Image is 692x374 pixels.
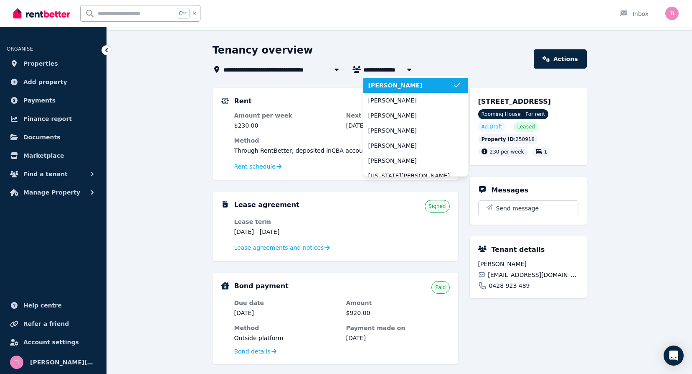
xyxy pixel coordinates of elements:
span: [PERSON_NAME] [368,111,453,120]
div: Inbox [619,10,649,18]
a: Lease agreements and notices [234,243,330,252]
h5: Lease agreement [234,200,299,210]
span: Ctrl [177,8,190,19]
span: 0428 923 489 [489,282,530,290]
button: Send message [479,201,578,216]
dt: Method [234,136,450,145]
dd: [DATE] - [DATE] [234,228,338,236]
span: Refer a friend [23,319,69,329]
dd: [DATE] [346,121,450,130]
span: [PERSON_NAME] [368,141,453,150]
img: tim@tca.com.au [10,356,23,369]
img: tim@tca.com.au [665,7,679,20]
dd: [DATE] [346,334,450,342]
dt: Method [234,324,338,332]
span: Ad: Draft [482,123,502,130]
span: [US_STATE][PERSON_NAME] [368,172,453,180]
span: ORGANISE [7,46,33,52]
span: Signed [428,203,446,210]
span: [PERSON_NAME] [478,260,578,268]
span: 1 [544,149,548,155]
a: Marketplace [7,147,100,164]
dt: Payment made on [346,324,450,332]
a: Actions [534,49,586,69]
div: Open Intercom Messenger [664,346,684,366]
a: Account settings [7,334,100,351]
span: Marketplace [23,151,64,161]
dd: $230.00 [234,121,338,130]
a: Finance report [7,110,100,127]
h5: Messages [492,185,528,195]
span: Lease agreements and notices [234,243,324,252]
dd: [DATE] [234,309,338,317]
span: Help centre [23,300,62,310]
dt: Next payment due [346,111,450,120]
span: 230 per week [490,149,524,155]
span: Property ID [482,136,514,143]
a: Help centre [7,297,100,314]
span: Documents [23,132,61,142]
span: Add property [23,77,67,87]
a: Rent schedule [234,162,282,171]
div: : 250918 [478,134,538,144]
span: [PERSON_NAME] [368,81,453,90]
button: Manage Property [7,184,100,201]
a: Bond details [234,347,276,356]
span: [STREET_ADDRESS] [478,97,551,105]
img: Bond Details [221,282,229,289]
a: Add property [7,74,100,90]
span: Send message [496,204,539,213]
a: Properties [7,55,100,72]
img: RentBetter [13,7,70,20]
a: Documents [7,129,100,146]
span: Paid [435,284,446,291]
span: Payments [23,95,56,105]
span: Finance report [23,114,72,124]
dt: Due date [234,299,338,307]
span: [PERSON_NAME][EMAIL_ADDRESS][DOMAIN_NAME] [30,357,96,367]
span: Manage Property [23,187,80,197]
span: Through RentBetter , deposited in CBA account ending in 827 . [234,147,413,154]
h1: Tenancy overview [213,44,313,57]
span: Properties [23,59,58,69]
dt: Amount per week [234,111,338,120]
dt: Lease term [234,218,338,226]
span: [PERSON_NAME] [368,126,453,135]
span: Account settings [23,337,79,347]
a: Refer a friend [7,315,100,332]
img: Rental Payments [221,98,229,104]
button: Find a tenant [7,166,100,182]
h5: Rent [234,96,252,106]
span: [PERSON_NAME] [368,156,453,165]
span: k [193,10,196,17]
span: Rent schedule [234,162,276,171]
span: [EMAIL_ADDRESS][DOMAIN_NAME] [488,271,578,279]
dd: Outside platform [234,334,338,342]
span: Leased [517,123,535,130]
span: Find a tenant [23,169,68,179]
span: Rooming House | For rent [478,109,549,119]
dt: Amount [346,299,450,307]
h5: Tenant details [492,245,545,255]
span: Bond details [234,347,271,356]
h5: Bond payment [234,281,289,291]
dd: $920.00 [346,309,450,317]
a: Payments [7,92,100,109]
span: [PERSON_NAME] [368,96,453,105]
